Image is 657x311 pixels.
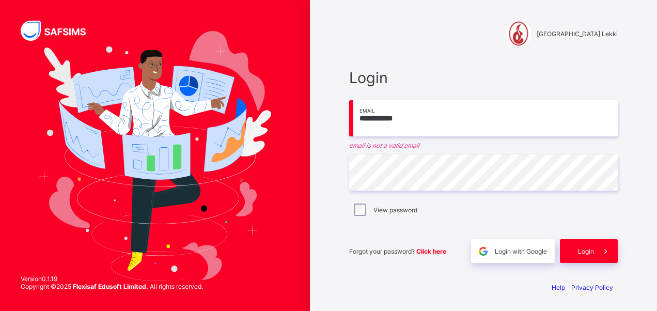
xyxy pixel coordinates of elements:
[21,275,203,283] span: Version 0.1.19
[373,206,417,214] label: View password
[578,247,594,255] span: Login
[73,283,148,290] strong: Flexisaf Edusoft Limited.
[349,247,446,255] span: Forgot your password?
[39,31,271,281] img: Hero Image
[21,21,98,41] img: SAFSIMS Logo
[21,283,203,290] span: Copyright © 2025 All rights reserved.
[416,247,446,255] a: Click here
[552,284,565,291] a: Help
[537,30,618,38] span: [GEOGRAPHIC_DATA] Lekki
[477,245,489,257] img: google.396cfc9801f0270233282035f929180a.svg
[571,284,613,291] a: Privacy Policy
[349,69,618,87] span: Login
[349,142,618,149] em: email is not a valid email
[495,247,547,255] span: Login with Google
